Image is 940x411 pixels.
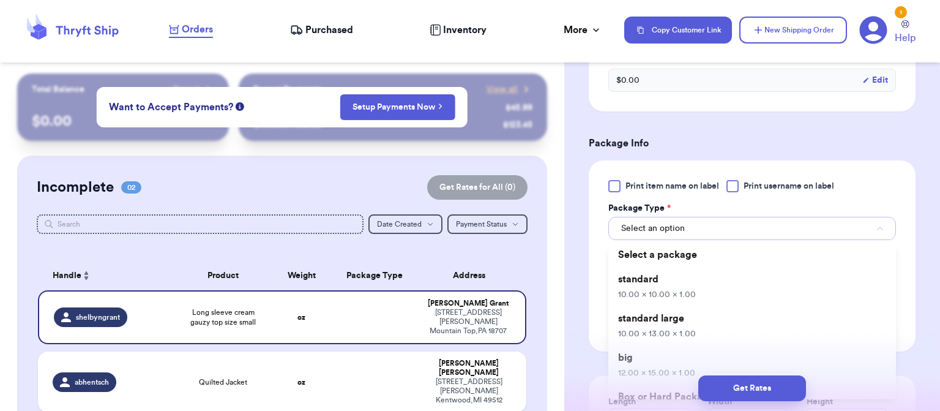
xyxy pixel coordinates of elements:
a: Inventory [430,23,487,37]
p: Total Balance [32,83,84,96]
span: View all [487,83,518,96]
button: Copy Customer Link [624,17,732,43]
button: Get Rates for All (0) [427,175,528,200]
span: Orders [182,22,213,37]
span: Long sleeve cream gauzy top size small [182,307,265,327]
strong: oz [297,379,305,386]
h3: Package Info [589,136,916,151]
span: Payment Status [456,221,507,228]
th: Product [174,261,272,290]
div: $ 123.45 [503,119,532,131]
span: Quilted Jacket [199,377,247,387]
p: $ 0.00 [32,111,215,131]
a: Payout [173,83,214,96]
strong: oz [297,314,305,321]
button: Setup Payments Now [340,94,455,120]
span: big [618,353,633,363]
a: View all [487,83,532,96]
span: Print username on label [744,180,834,192]
span: shelbyngrant [76,312,120,322]
span: standard [618,274,658,284]
span: Inventory [443,23,487,37]
a: Purchased [290,23,353,37]
span: 02 [121,181,141,194]
h2: Incomplete [37,178,114,197]
span: standard large [618,314,684,323]
div: 1 [895,6,907,18]
p: Recent Payments [253,83,321,96]
div: $ 45.99 [505,102,532,114]
button: Get Rates [698,375,806,401]
span: Select a package [618,250,697,260]
div: [PERSON_NAME] Grant [426,299,510,308]
span: 10.00 x 10.00 x 1.00 [618,290,696,299]
span: Print item name on label [625,180,719,192]
th: Address [419,261,526,290]
div: More [564,23,602,37]
th: Package Type [331,261,419,290]
a: Help [895,20,916,45]
div: [STREET_ADDRESS][PERSON_NAME] Kentwood , MI 49512 [426,377,512,405]
a: 1 [859,16,887,44]
div: [PERSON_NAME] [PERSON_NAME] [426,359,512,377]
span: 10.00 x 13.00 x 1.00 [618,330,696,338]
span: Handle [53,270,81,282]
a: Orders [169,22,213,38]
input: Search [37,214,364,234]
label: Package Type [608,202,671,214]
button: Select an option [608,217,896,240]
button: Payment Status [447,214,528,234]
a: Setup Payments Now [352,101,442,113]
span: Payout [173,83,200,96]
button: New Shipping Order [739,17,847,43]
th: Weight [272,261,331,290]
button: Sort ascending [81,268,91,283]
button: Date Created [368,214,442,234]
div: [STREET_ADDRESS][PERSON_NAME] Mountain Top , PA 18707 [426,308,510,336]
button: Edit [862,74,888,86]
span: abhentsch [75,377,109,387]
span: Select an option [621,222,685,235]
span: $ 0.00 [616,74,640,86]
span: Purchased [305,23,353,37]
span: Date Created [377,221,422,228]
span: Help [895,31,916,45]
span: Want to Accept Payments? [109,100,233,115]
